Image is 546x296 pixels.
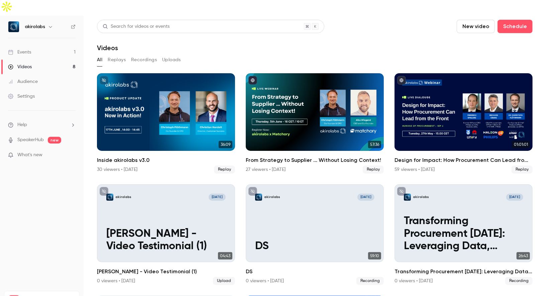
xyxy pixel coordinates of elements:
[8,93,35,100] div: Settings
[97,156,235,164] h2: Inside akirolabs v3.0
[248,187,257,196] button: unpublished
[100,76,108,85] button: unpublished
[363,166,384,174] span: Replay
[246,73,384,174] a: 57:36From Strategy to Supplier ... Without Losing Context!27 viewers • [DATE]Replay
[48,137,61,143] span: new
[395,73,533,174] a: 01:01:01Design for Impact: How Procurement Can Lead from the Front59 viewers • [DATE]Replay
[404,194,411,201] img: Transforming Procurement Today: Leveraging Data, Market Intelligence & AI for Strategic Category ...
[209,194,226,201] span: [DATE]
[97,73,235,174] a: 36:09Inside akirolabs v3.030 viewers • [DATE]Replay
[368,252,381,260] span: 59:10
[8,49,31,56] div: Events
[246,268,384,276] h2: DS
[103,23,170,30] div: Search for videos or events
[255,194,262,201] img: DS
[97,184,235,285] li: Elouise Epstein - Video Testimonial (1)
[25,23,45,30] h6: akirolabs
[213,277,235,285] span: Upload
[397,76,406,85] button: published
[8,121,76,128] li: help-dropdown-opener
[395,268,533,276] h2: Transforming Procurement [DATE]: Leveraging Data, Market Intelligence & AI for Strategic Category...
[106,228,226,253] p: [PERSON_NAME] - Video Testimonial (1)
[97,268,235,276] h2: [PERSON_NAME] - Video Testimonial (1)
[97,55,102,65] button: All
[512,141,530,148] span: 01:01:01
[395,156,533,164] h2: Design for Impact: How Procurement Can Lead from the Front
[214,166,235,174] span: Replay
[356,277,384,285] span: Recording
[246,156,384,164] h2: From Strategy to Supplier ... Without Losing Context!
[8,78,38,85] div: Audience
[246,278,284,284] div: 0 viewers • [DATE]
[457,20,495,33] button: New video
[97,278,135,284] div: 0 viewers • [DATE]
[108,55,126,65] button: Replays
[357,194,374,201] span: [DATE]
[17,152,42,159] span: What's new
[498,20,533,33] button: Schedule
[395,184,533,285] a: Transforming Procurement Today: Leveraging Data, Market Intelligence & AI for Strategic Category ...
[106,194,113,201] img: Elouise Epstein - Video Testimonial (1)
[97,44,118,52] h1: Videos
[246,166,286,173] div: 27 viewers • [DATE]
[8,21,19,32] img: akirolabs
[218,252,232,260] span: 04:43
[162,55,181,65] button: Uploads
[512,166,533,174] span: Replay
[248,76,257,85] button: published
[100,187,108,196] button: unpublished
[8,64,32,70] div: Videos
[97,184,235,285] a: Elouise Epstein - Video Testimonial (1)akirolabs[DATE][PERSON_NAME] - Video Testimonial (1)04:43[...
[404,215,523,253] p: Transforming Procurement [DATE]: Leveraging Data, Market Intelligence & AI for Strategic Category...
[255,240,374,253] p: DS
[97,166,137,173] div: 30 viewers • [DATE]
[505,277,533,285] span: Recording
[246,184,384,285] a: DSakirolabs[DATE]DS59:10DS0 viewers • [DATE]Recording
[506,194,523,201] span: [DATE]
[397,187,406,196] button: unpublished
[97,73,235,174] li: Inside akirolabs v3.0
[395,73,533,174] li: Design for Impact: How Procurement Can Lead from the Front
[131,55,157,65] button: Recordings
[17,136,44,143] a: SpeakerHub
[246,73,384,174] li: From Strategy to Supplier ... Without Losing Context!
[395,278,433,284] div: 0 viewers • [DATE]
[517,252,530,260] span: 26:43
[413,195,429,199] p: akirolabs
[115,195,131,199] p: akirolabs
[264,195,280,199] p: akirolabs
[219,141,232,148] span: 36:09
[17,121,27,128] span: Help
[246,184,384,285] li: DS
[368,141,381,148] span: 57:36
[395,166,435,173] div: 59 viewers • [DATE]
